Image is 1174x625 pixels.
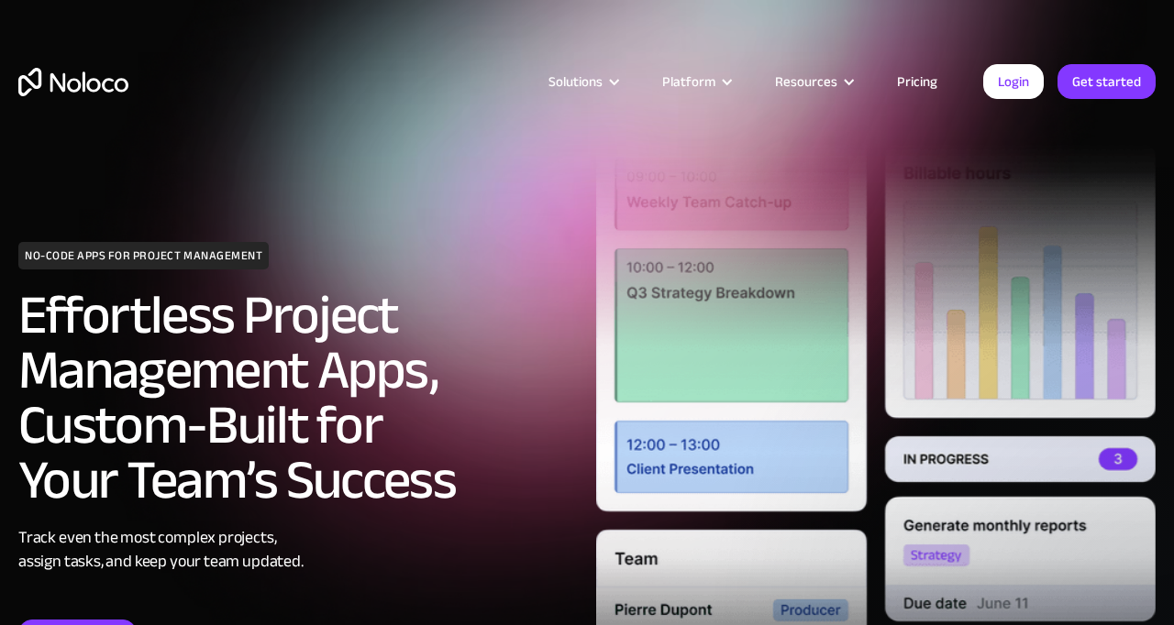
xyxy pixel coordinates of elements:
[548,70,603,93] div: Solutions
[526,70,639,93] div: Solutions
[18,68,128,96] a: home
[775,70,837,93] div: Resources
[983,64,1044,99] a: Login
[752,70,874,93] div: Resources
[1058,64,1156,99] a: Get started
[639,70,752,93] div: Platform
[874,70,960,93] a: Pricing
[18,526,578,574] div: Track even the most complex projects, assign tasks, and keep your team updated.
[18,288,578,508] h2: Effortless Project Management Apps, Custom-Built for Your Team’s Success
[662,70,715,93] div: Platform
[18,242,269,269] h1: NO-CODE APPS FOR PROJECT MANAGEMENT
